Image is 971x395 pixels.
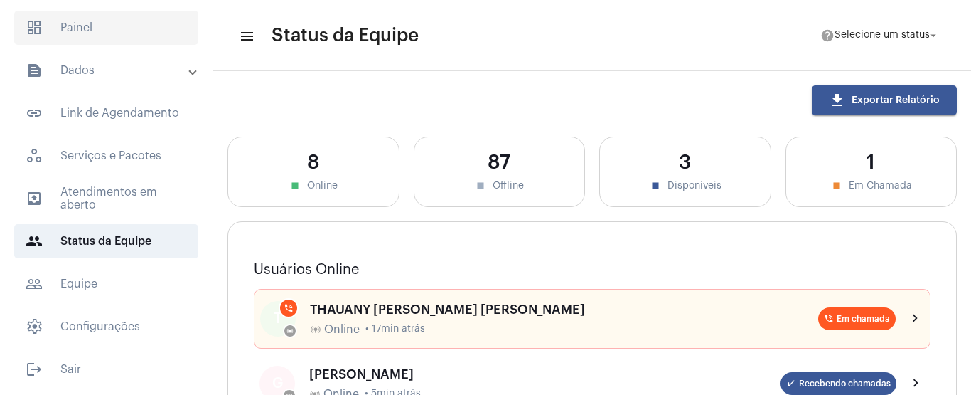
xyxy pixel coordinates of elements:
mat-icon: stop [830,179,843,192]
h3: Usuários Online [254,262,930,278]
div: Online [242,179,385,192]
mat-icon: stop [289,179,301,192]
span: Online [324,323,360,336]
mat-icon: chevron_right [908,375,925,392]
mat-icon: online_prediction [310,324,321,335]
mat-icon: help [820,28,835,43]
mat-icon: sidenav icon [26,233,43,250]
div: Em Chamada [800,179,943,192]
div: 87 [429,152,571,174]
mat-panel-title: Dados [26,62,190,79]
mat-icon: online_prediction [286,327,294,335]
mat-icon: sidenav icon [26,361,43,378]
mat-chip: Recebendo chamadas [780,372,896,395]
mat-icon: sidenav icon [26,190,43,207]
mat-icon: download [829,92,846,109]
mat-icon: stop [649,179,662,192]
mat-icon: stop [474,179,487,192]
span: Painel [14,11,198,45]
mat-icon: sidenav icon [26,105,43,122]
mat-icon: sidenav icon [26,62,43,79]
div: 1 [800,152,943,174]
span: Configurações [14,310,198,344]
span: Selecione um status [835,31,930,41]
div: Offline [429,179,571,192]
mat-icon: arrow_drop_down [927,29,940,42]
span: Sair [14,352,198,386]
span: sidenav icon [26,19,43,36]
span: Link de Agendamento [14,96,198,130]
mat-icon: call_received [786,379,796,389]
span: sidenav icon [26,318,43,335]
div: 3 [614,152,756,174]
button: Selecione um status [812,21,948,50]
div: [PERSON_NAME] [309,367,780,381]
div: Disponíveis [614,179,756,192]
mat-icon: sidenav icon [239,28,253,45]
span: sidenav icon [26,147,43,164]
div: T [260,301,296,337]
span: Equipe [14,267,198,301]
mat-icon: phone_in_talk [284,303,294,313]
mat-icon: sidenav icon [26,275,43,293]
div: 8 [242,152,385,174]
mat-icon: chevron_right [907,310,924,327]
span: • 17min atrás [365,324,425,335]
div: THAUANY [PERSON_NAME] [PERSON_NAME] [310,302,818,317]
mat-chip: Em chamada [818,307,896,330]
mat-icon: phone_in_talk [824,314,834,324]
span: Status da Equipe [272,24,419,47]
span: Serviços e Pacotes [14,139,198,173]
span: Exportar Relatório [829,95,940,105]
span: Status da Equipe [14,224,198,258]
button: Exportar Relatório [812,85,957,115]
mat-expansion-panel-header: sidenav iconDados [9,53,213,88]
span: Atendimentos em aberto [14,181,198,216]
